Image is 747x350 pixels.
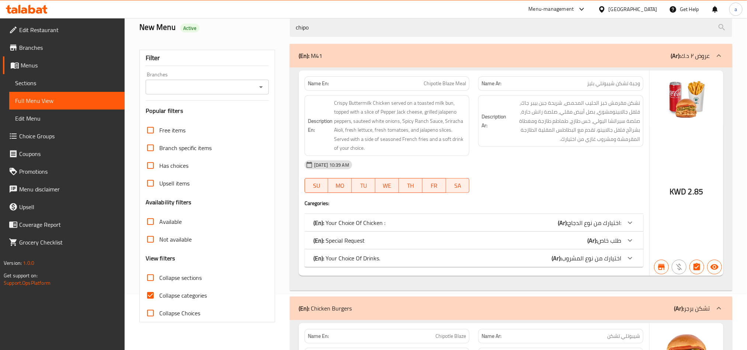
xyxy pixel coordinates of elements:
[3,198,125,216] a: Upsell
[328,178,352,193] button: MO
[19,185,119,194] span: Menu disclaimer
[558,217,568,228] b: (Ar):
[378,180,396,191] span: WE
[3,145,125,163] a: Coupons
[3,127,125,145] a: Choice Groups
[423,178,446,193] button: FR
[313,235,324,246] b: (En):
[19,220,119,229] span: Coverage Report
[305,232,643,249] div: (En): Special Request(Ar):طلب خاص
[424,80,466,87] span: Chipotle Blaze Meal
[670,184,686,199] span: KWD
[15,79,119,87] span: Sections
[15,96,119,105] span: Full Menu View
[146,107,269,115] h3: Popular filters
[482,112,506,130] strong: Description Ar:
[609,5,657,13] div: [GEOGRAPHIC_DATA]
[482,80,501,87] strong: Name Ar:
[674,303,684,314] b: (Ar):
[290,67,732,291] div: (En): M41(Ar):عروض ٢ د.ك
[311,162,352,169] span: [DATE] 10:39 AM
[146,198,192,207] h3: Availability filters
[4,258,22,268] span: Version:
[352,178,375,193] button: TU
[449,180,467,191] span: SA
[159,273,202,282] span: Collapse sections
[159,179,190,188] span: Upsell items
[3,56,125,74] a: Menus
[734,5,737,13] span: a
[3,39,125,56] a: Branches
[355,180,372,191] span: TU
[308,80,329,87] strong: Name En:
[552,253,562,264] b: (Ar):
[425,180,443,191] span: FR
[587,80,640,87] span: وجبة تشكن شيبوتلي بليز
[597,235,621,246] span: طلب خاص
[402,180,420,191] span: TH
[688,184,703,199] span: 2.85
[19,43,119,52] span: Branches
[313,217,324,228] b: (En):
[159,235,192,244] span: Not available
[19,238,119,247] span: Grocery Checklist
[146,50,269,66] div: Filter
[256,82,266,92] button: Open
[19,132,119,141] span: Choice Groups
[21,61,119,70] span: Menus
[568,217,621,228] span: اختيارك من نوع الدجاج:
[4,271,38,280] span: Get support on:
[305,200,643,207] h4: Caregories:
[159,126,185,135] span: Free items
[159,291,207,300] span: Collapse categories
[146,254,176,263] h3: View filters
[671,51,710,60] p: عروض ٢ د.ك
[305,249,643,267] div: (En): Your Choice Of Drinks.(Ar):اختيارك من نوع المشروب
[435,332,466,340] span: Chipotle Blaze
[3,180,125,198] a: Menu disclaimer
[3,233,125,251] a: Grocery Checklist
[299,51,322,60] p: M41
[375,178,399,193] button: WE
[508,98,640,144] span: تشكن مقرمش خبز الحليب المحمص، شريحة جبن بيبر جاك، فلفل جالابينومشوي، بصل أبيض مقلي، صلصة رانش حار...
[672,260,687,274] button: Purchased item
[308,332,329,340] strong: Name En:
[15,114,119,123] span: Edit Menu
[159,161,188,170] span: Has choices
[331,180,349,191] span: MO
[19,25,119,34] span: Edit Restaurant
[299,304,352,313] p: Chicken Burgers
[4,278,51,288] a: Support.OpsPlatform
[308,180,326,191] span: SU
[159,143,212,152] span: Branch specific items
[305,178,329,193] button: SU
[139,22,281,33] h2: New Menu
[180,24,199,32] div: Active
[650,70,723,126] img: mmw_638907719654339080
[290,297,732,320] div: (En): Chicken Burgers(Ar):تشكن برجر
[299,303,309,314] b: (En):
[19,167,119,176] span: Promotions
[562,253,621,264] span: اختيارك من نوع المشروب
[9,74,125,92] a: Sections
[180,25,199,32] span: Active
[19,149,119,158] span: Coupons
[305,214,643,232] div: (En): Your Choice Of Chicken :(Ar):اختيارك من نوع الدجاج:
[313,236,365,245] p: Special Request
[3,216,125,233] a: Coverage Report
[159,217,182,226] span: Available
[9,110,125,127] a: Edit Menu
[3,21,125,39] a: Edit Restaurant
[654,260,669,274] button: Branch specific item
[334,98,466,153] span: Crispy Buttermilk Chicken served on a toasted milk bun, topped with a slice of Pepper Jack cheese...
[290,44,732,67] div: (En): M41(Ar):عروض ٢ د.ك
[3,163,125,180] a: Promotions
[290,18,732,37] input: search
[159,309,200,318] span: Collapse Choices
[313,253,324,264] b: (En):
[707,260,722,274] button: Available
[399,178,423,193] button: TH
[671,50,681,61] b: (Ar):
[23,258,34,268] span: 1.0.0
[19,202,119,211] span: Upsell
